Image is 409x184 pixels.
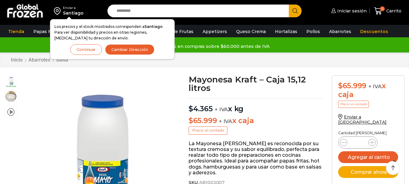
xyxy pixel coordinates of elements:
[144,24,163,29] strong: Santiago
[338,81,366,90] bdi: 65.999
[189,116,217,125] bdi: 65.999
[338,82,398,99] div: x caja
[385,8,401,14] span: Carrito
[200,26,230,37] a: Appetizers
[5,75,17,88] span: mayonesa heinz
[5,26,27,37] a: Tienda
[28,57,51,63] a: Abarrotes
[380,6,385,11] span: 0
[303,26,323,37] a: Pollos
[338,101,369,108] p: Precio al contado
[189,98,323,113] p: x kg
[326,26,354,37] a: Abarrotes
[189,104,193,113] span: $
[289,5,302,17] button: Search button
[338,81,343,90] span: $
[330,5,367,17] a: Iniciar sesión
[5,90,17,102] span: mayonesa kraft
[368,83,382,89] span: + IVA
[338,151,398,163] button: Agregar al carrito
[338,114,387,125] a: Enviar a [GEOGRAPHIC_DATA]
[373,4,403,18] a: 0 Carrito
[70,44,102,55] button: Continuar
[215,106,228,112] span: + IVA
[11,57,23,63] a: Inicio
[189,104,213,113] bdi: 4.365
[272,26,300,37] a: Hortalizas
[105,44,154,55] button: Cambiar Dirección
[352,138,364,147] input: Product quantity
[189,141,323,176] p: La Mayonesa [PERSON_NAME] es reconocida por su textura cremosa y su sabor equilibrado, perfecta p...
[30,26,64,37] a: Papas Fritas
[357,26,391,37] a: Descuentos
[233,26,269,37] a: Queso Crema
[63,6,84,10] div: Enviar a
[56,57,68,63] a: Salsa
[219,118,232,124] span: + IVA
[189,126,227,134] p: Precio al contado
[63,10,84,16] div: Santiago
[189,75,323,92] h1: Mayonesa Kraft – Caja 15,12 litros
[156,26,196,37] a: Pulpa de Frutas
[338,131,398,135] p: Cantidad [PERSON_NAME]
[189,116,193,125] span: $
[338,166,398,178] button: Comprar ahora
[336,8,367,14] span: Iniciar sesión
[54,6,63,16] img: address-field-icon.svg
[189,116,323,125] p: x caja
[54,24,170,41] p: Los precios y el stock mostrados corresponden a . Para ver disponibilidad y precios en otras regi...
[11,57,68,63] nav: Breadcrumb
